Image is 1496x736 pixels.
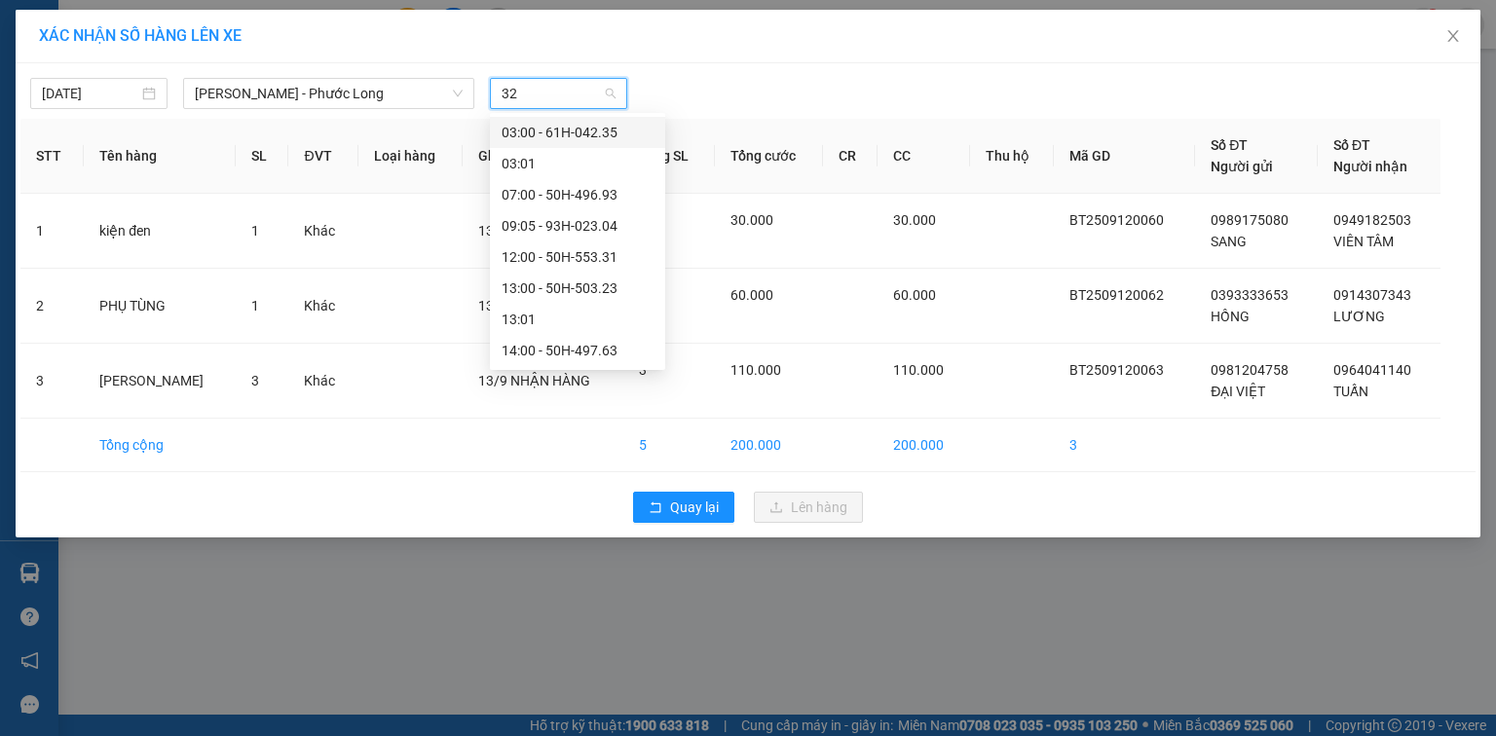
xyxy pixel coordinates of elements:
[502,215,654,237] div: 09:05 - 93H-023.04
[1069,287,1164,303] span: BT2509120062
[502,277,654,299] div: 13:00 - 50H-503.23
[715,119,823,194] th: Tổng cước
[893,287,936,303] span: 60.000
[84,269,236,344] td: PHỤ TÙNG
[649,500,662,516] span: rollback
[17,17,138,63] div: VP Bình Triệu
[502,246,654,268] div: 12:00 - 50H-553.31
[478,223,590,239] span: 13/9 NHẬN HÀNG
[39,26,242,45] span: XÁC NHẬN SỐ HÀNG LÊN XE
[236,119,288,194] th: SL
[20,344,84,419] td: 3
[20,269,84,344] td: 2
[251,223,259,239] span: 1
[623,119,714,194] th: Tổng SL
[1054,119,1195,194] th: Mã GD
[152,18,199,39] span: Nhận:
[20,194,84,269] td: 1
[84,419,236,472] td: Tổng cộng
[1211,384,1265,399] span: ĐẠI VIỆT
[1211,287,1289,303] span: 0393333653
[358,119,463,194] th: Loại hàng
[1211,159,1273,174] span: Người gửi
[152,17,284,63] div: VP Phú Riềng
[1426,10,1480,64] button: Close
[152,63,284,87] div: TUẤN
[502,122,654,143] div: 03:00 - 61H-042.35
[754,492,863,523] button: uploadLên hàng
[730,287,773,303] span: 60.000
[639,362,647,378] span: 3
[251,373,259,388] span: 3
[149,126,286,153] div: 110.000
[288,119,358,194] th: ĐVT
[623,419,714,472] td: 5
[84,119,236,194] th: Tên hàng
[251,298,259,313] span: 1
[502,153,654,174] div: 03:01
[633,492,734,523] button: rollbackQuay lại
[502,340,654,361] div: 14:00 - 50H-497.63
[893,212,936,228] span: 30.000
[20,119,84,194] th: STT
[1333,362,1411,378] span: 0964041140
[823,119,878,194] th: CR
[730,212,773,228] span: 30.000
[288,194,358,269] td: Khác
[1333,137,1370,153] span: Số ĐT
[1333,309,1385,324] span: LƯƠNG
[195,79,463,108] span: Hồ Chí Minh - Phước Long
[670,497,719,518] span: Quay lại
[478,373,590,388] span: 13/9 NHẬN HÀNG
[1211,234,1247,249] span: SANG
[1054,419,1195,472] td: 3
[1333,212,1411,228] span: 0949182503
[452,88,464,99] span: down
[1211,212,1289,228] span: 0989175080
[1333,384,1368,399] span: TUẤN
[463,119,623,194] th: Ghi chú
[1445,28,1461,44] span: close
[1211,137,1248,153] span: Số ĐT
[149,130,176,151] span: CC :
[288,269,358,344] td: Khác
[715,419,823,472] td: 200.000
[84,344,236,419] td: [PERSON_NAME]
[878,419,969,472] td: 200.000
[1333,234,1394,249] span: VIÊN TÂM
[17,63,138,87] div: ĐẠI VIỆT
[893,362,944,378] span: 110.000
[84,194,236,269] td: kiện đen
[1069,212,1164,228] span: BT2509120060
[1211,309,1250,324] span: HỒNG
[1333,159,1407,174] span: Người nhận
[288,344,358,419] td: Khác
[502,184,654,205] div: 07:00 - 50H-496.93
[970,119,1055,194] th: Thu hộ
[730,362,781,378] span: 110.000
[478,298,590,313] span: 13/9 NHẬN HÀNG
[1069,362,1164,378] span: BT2509120063
[502,309,654,330] div: 13:01
[1211,362,1289,378] span: 0981204758
[42,83,138,104] input: 12/09/2025
[878,119,969,194] th: CC
[17,18,47,39] span: Gửi:
[1333,287,1411,303] span: 0914307343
